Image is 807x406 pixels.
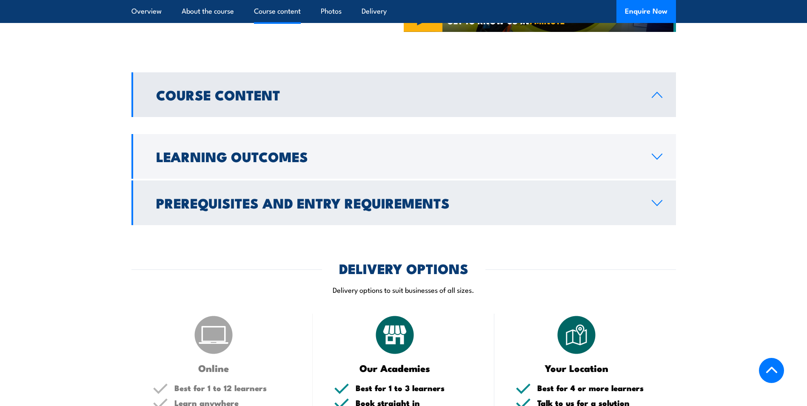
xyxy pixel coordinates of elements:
a: Course Content [131,72,676,117]
span: GET TO KNOW US IN [447,17,565,25]
h5: Best for 1 to 3 learners [356,384,473,392]
h5: Best for 1 to 12 learners [174,384,292,392]
h3: Online [153,363,275,373]
h2: Course Content [156,89,638,100]
h2: Learning Outcomes [156,150,638,162]
h2: Prerequisites and Entry Requirements [156,197,638,209]
h5: Best for 4 or more learners [537,384,655,392]
p: Delivery options to suit businesses of all sizes. [131,285,676,294]
h3: Our Academies [334,363,456,373]
h3: Your Location [516,363,638,373]
a: Learning Outcomes [131,134,676,179]
a: Prerequisites and Entry Requirements [131,180,676,225]
h2: DELIVERY OPTIONS [339,262,468,274]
